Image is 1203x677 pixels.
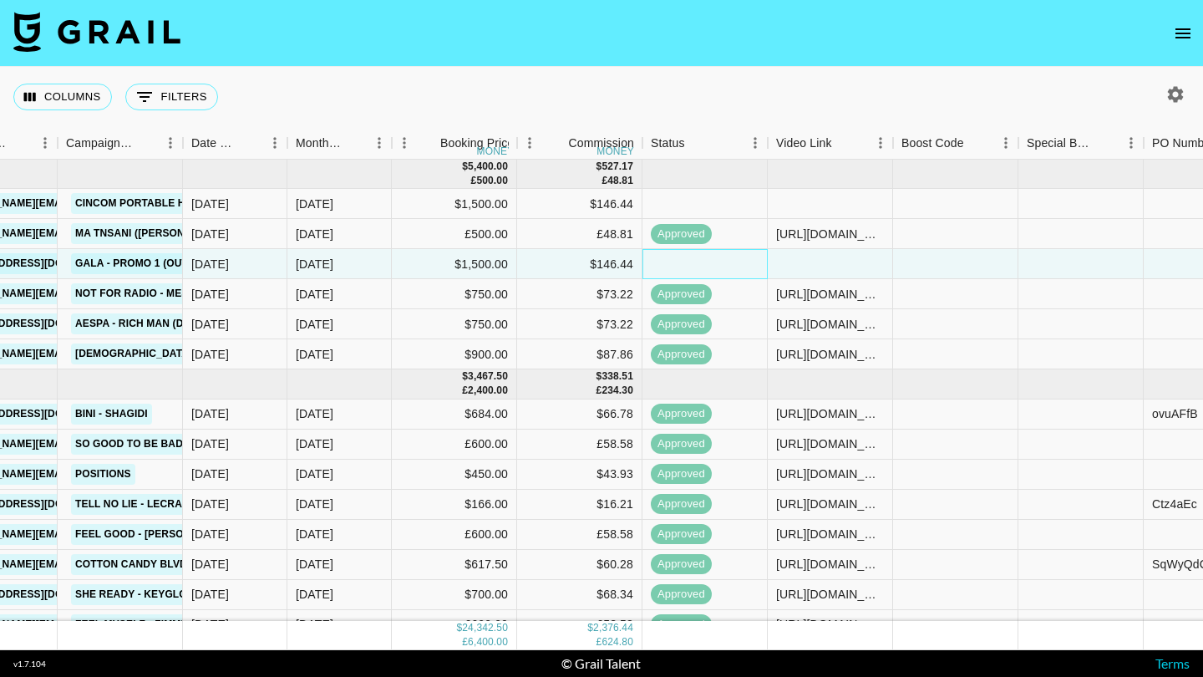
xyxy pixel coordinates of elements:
[262,130,287,155] button: Menu
[392,460,517,490] div: $450.00
[71,464,135,485] a: positions
[191,316,229,333] div: 05/09/2025
[517,490,642,520] div: $16.21
[964,131,987,155] button: Sort
[776,127,832,160] div: Video Link
[456,621,462,635] div: $
[596,384,602,398] div: £
[868,130,893,155] button: Menu
[596,369,602,384] div: $
[462,635,468,649] div: £
[517,460,642,490] div: $43.93
[901,127,964,160] div: Boost Code
[462,621,508,635] div: 24,342.50
[296,586,333,603] div: Aug '25
[287,127,392,160] div: Month Due
[296,127,343,160] div: Month Due
[392,400,517,430] div: $684.00
[651,557,712,573] span: approved
[651,406,712,422] span: approved
[296,286,333,303] div: Sep '25
[776,316,884,333] div: https://www.tiktok.com/@notellieyong/video/7548321900913626374?_t=ZN-8zdzUTzr6Qg&_r=1
[776,466,884,482] div: https://www.tiktok.com/@sophiapriceyyy/video/7542763521042418951?_t=ZS-8zBw5FguP1b&_r=1
[13,84,112,110] button: Select columns
[71,404,152,425] a: BINI - Shagidi
[392,580,517,610] div: $700.00
[135,131,158,155] button: Sort
[517,550,642,580] div: $60.28
[1119,130,1144,155] button: Menu
[893,127,1018,160] div: Boost Code
[296,435,333,452] div: Aug '25
[517,279,642,309] div: $73.22
[642,127,768,160] div: Status
[367,130,392,155] button: Menu
[296,256,333,272] div: Sep '25
[296,196,333,212] div: Sep '25
[71,584,206,605] a: She Ready - Keyglock
[71,193,363,214] a: CINCOM Portable Hand Massager × amynahazeez
[517,249,642,279] div: $146.44
[66,127,135,160] div: Campaign (Type)
[191,526,229,542] div: 18/08/2025
[343,131,367,155] button: Sort
[392,279,517,309] div: $750.00
[191,616,229,633] div: 05/08/2025
[601,174,607,188] div: £
[71,313,220,334] a: aespa - rich man (dance)
[71,434,235,455] a: SO good to be BAD - dyl.an
[191,586,229,603] div: 05/08/2025
[651,227,712,242] span: approved
[296,405,333,422] div: Aug '25
[517,400,642,430] div: $66.78
[517,580,642,610] div: $68.34
[392,550,517,580] div: $617.50
[1152,496,1197,512] div: Ctz4aEc
[392,490,517,520] div: $166.00
[587,621,593,635] div: $
[296,556,333,573] div: Aug '25
[296,616,333,633] div: Aug '25
[191,405,229,422] div: 23/07/2025
[517,339,642,369] div: $87.86
[71,524,275,545] a: Feel Good - [PERSON_NAME] La San
[191,127,239,160] div: Date Created
[517,219,642,249] div: £48.81
[517,430,642,460] div: £58.58
[596,160,602,174] div: $
[296,316,333,333] div: Sep '25
[125,84,218,110] button: Show filters
[517,520,642,550] div: £58.58
[71,494,193,515] a: Tell No Lie - Lecrae
[776,226,884,242] div: https://www.tiktok.com/@r1zzy2dr1zzy/video/7551150510263340310?_t=ZN-8zoN2MaBfDa&_r=1
[462,160,468,174] div: $
[517,610,642,640] div: £58.58
[743,130,768,155] button: Menu
[596,146,634,156] div: money
[601,635,633,649] div: 624.80
[191,556,229,573] div: 18/08/2025
[191,346,229,363] div: 05/09/2025
[517,189,642,219] div: $146.44
[568,127,634,160] div: Commission
[651,527,712,542] span: approved
[517,309,642,339] div: $73.22
[776,586,884,603] div: https://www.tiktok.com/@notellieyong/video/7536448719529479480?_t=ZS-8yjRmiouZk2&_r=1
[468,369,508,384] div: 3,467.50
[517,130,542,155] button: Menu
[191,196,229,212] div: 03/09/2025
[561,655,641,672] div: © Grail Talent
[1166,17,1200,50] button: open drawer
[392,339,517,369] div: $900.00
[832,131,855,155] button: Sort
[1095,131,1119,155] button: Sort
[158,130,183,155] button: Menu
[651,496,712,512] span: approved
[183,127,287,160] div: Date Created
[417,131,440,155] button: Sort
[1027,127,1095,160] div: Special Booking Type
[392,130,417,155] button: Menu
[392,249,517,279] div: $1,500.00
[651,466,712,482] span: approved
[33,130,58,155] button: Menu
